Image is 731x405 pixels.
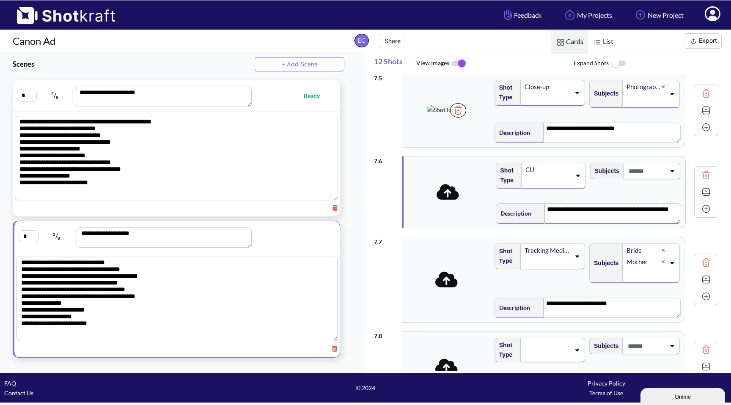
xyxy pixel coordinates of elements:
span: Cards [551,30,588,54]
img: Add Icon [700,290,712,303]
span: Shot Type [496,164,518,187]
a: FAQ [4,380,16,387]
h3: Scenes [13,59,255,69]
img: List Icon [592,37,603,48]
img: Expand Icon [700,273,712,286]
img: Expand Icon [700,360,712,373]
div: 7 . 7 [374,233,398,246]
span: / [37,89,73,102]
img: Trash Icon [700,343,712,356]
img: ToggleOn Icon [449,55,468,72]
iframe: chat widget [640,386,727,405]
img: Expand Icon [700,186,712,198]
span: 12 Shots [374,52,416,75]
span: 8 [56,95,58,100]
img: Shot Image [427,105,462,115]
a: Contact Us [4,389,33,397]
img: Home Icon [563,8,577,22]
span: 8 [58,235,60,241]
span: View Images [416,55,574,72]
span: Ready [304,91,328,101]
img: Export Icon [688,36,699,47]
img: Add Icon [700,202,712,215]
img: Add Icon [700,121,712,134]
div: Terms of Use [486,388,727,398]
span: / [39,230,74,243]
div: Bride [626,245,661,256]
img: Trash Icon [700,87,712,100]
img: Hand Icon [502,8,514,22]
span: Subjects [590,87,618,101]
span: Description [496,206,531,220]
div: 7.7Shot TypeTracking MediumSubjectsBrideMotherDescription**** **** **** **** ****Trash IconExpand... [374,233,718,327]
div: Mother [626,256,661,268]
div: Photographer [626,81,661,93]
span: Description [495,126,530,140]
button: Share [380,34,405,48]
img: ToggleOff Icon [609,55,628,73]
span: List [588,30,618,54]
span: 2 [53,232,55,237]
span: Subjects [591,164,619,178]
button: Export [684,33,722,49]
a: New Project [627,4,690,26]
div: 7 . 6 [374,152,398,166]
img: Expand Icon [700,104,712,117]
div: Close-up [524,81,570,93]
span: Feedback [502,10,541,20]
span: Subjects [590,256,618,270]
span: 2 [51,91,54,96]
div: 7 . 8 [374,327,398,341]
div: Tracking Medium [524,245,570,256]
button: + Add Scene [255,57,345,71]
img: Trash Icon [450,103,466,118]
span: EC [355,34,369,47]
img: Card Icon [555,37,566,48]
span: Description [495,301,530,315]
img: Add Icon [633,8,648,22]
span: Shot Type [495,81,517,104]
div: Privacy Policy [486,378,727,388]
span: Shot Type [495,338,517,362]
img: Trash Icon [700,256,712,269]
img: Trash Icon [700,169,712,181]
span: Subjects [590,339,618,353]
span: Expand Shots [574,55,731,73]
a: My Projects [556,4,618,26]
span: Shot Type [495,244,517,268]
span: © 2024 [245,383,486,393]
div: CU [525,164,571,175]
div: 7 . 5 [374,69,398,83]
